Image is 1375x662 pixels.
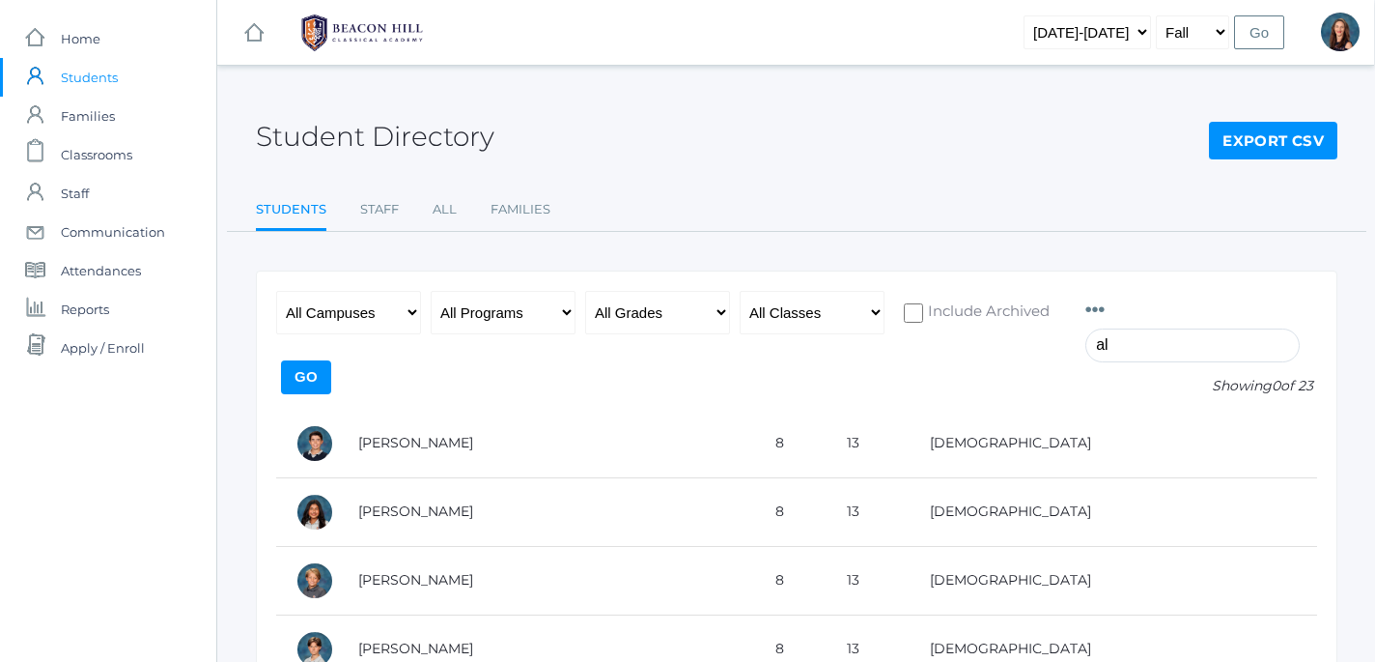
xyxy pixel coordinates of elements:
td: 8 [756,546,828,615]
td: 13 [828,410,911,478]
span: Reports [61,290,109,329]
input: Filter by name [1085,329,1300,362]
span: Students [61,58,118,97]
div: Jake Arnold [295,424,334,463]
div: Hilary Erickson [1321,13,1360,51]
span: Attendances [61,251,141,290]
td: 13 [828,477,911,546]
a: Export CSV [1209,122,1337,160]
span: Apply / Enroll [61,329,145,367]
h2: Student Directory [256,122,494,152]
a: Staff [360,190,399,229]
div: Amaya Arteaga [295,493,334,532]
p: Showing of 23 [1085,376,1317,396]
span: Home [61,19,100,58]
a: Families [491,190,550,229]
span: Communication [61,213,165,251]
input: Go [281,360,331,394]
td: [DEMOGRAPHIC_DATA] [911,477,1317,546]
span: Staff [61,174,89,213]
input: Go [1234,15,1284,49]
td: [PERSON_NAME] [339,410,756,478]
a: All [433,190,457,229]
span: Families [61,97,115,135]
span: Include Archived [923,301,1050,325]
td: 8 [756,477,828,546]
input: Include Archived [904,303,923,323]
img: BHCALogos-05-308ed15e86a5a0abce9b8dd61676a3503ac9727e845dece92d48e8588c001991.png [290,9,435,57]
span: Classrooms [61,135,132,174]
td: 8 [756,410,828,478]
div: Noah Boucher [295,561,334,600]
a: Students [256,190,326,232]
span: 0 [1272,377,1280,394]
td: [DEMOGRAPHIC_DATA] [911,546,1317,615]
td: 13 [828,546,911,615]
td: [PERSON_NAME] [339,546,756,615]
td: [DEMOGRAPHIC_DATA] [911,410,1317,478]
td: [PERSON_NAME] [339,477,756,546]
